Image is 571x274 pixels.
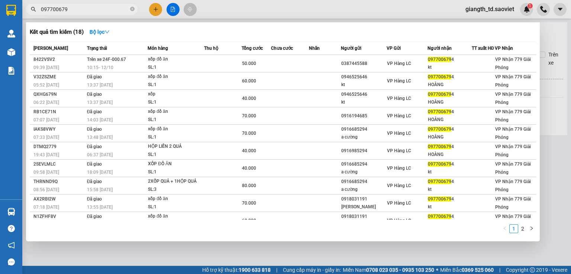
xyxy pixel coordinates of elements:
span: Trạng thái [87,46,107,51]
span: VP Nhận 779 Giải Phóng [495,162,531,175]
span: down [104,29,110,35]
img: warehouse-icon [7,30,15,37]
div: THRNND9Q [33,178,85,186]
span: Tổng cước [242,46,263,51]
div: 2XỐP QUẢ + 1HỘP QUẢ [148,177,204,186]
span: 40.000 [242,166,256,171]
span: 70.000 [242,200,256,206]
span: 50.000 [242,61,256,66]
span: 097700679 [428,127,451,132]
div: 0387445588 [341,60,386,68]
strong: Bộ lọc [90,29,110,35]
div: 4 [428,143,471,151]
div: kt [341,98,386,106]
span: 13:37 [DATE] [87,100,113,105]
div: kt [341,81,386,89]
div: V32ZSZME [33,73,85,81]
div: HOÀNG [428,151,471,159]
span: Thu hộ [204,46,218,51]
span: 06:22 [DATE] [33,100,59,105]
div: AX2RBI2W [33,195,85,203]
span: notification [8,242,15,249]
span: 40.000 [242,148,256,153]
span: close-circle [130,7,135,11]
div: SL: 1 [148,133,204,141]
span: VP Nhận 779 Giải Phóng [495,109,531,123]
span: VP Gửi [387,46,401,51]
div: HOÀNG [428,116,471,124]
span: VP Hàng LC [387,148,411,153]
span: VP Hàng LC [387,78,411,84]
span: 097700679 [428,109,451,114]
div: SL: 1 [148,203,204,211]
span: 08:56 [DATE] [33,187,59,192]
div: 0916685294 [341,125,386,133]
span: 097700679 [428,144,451,149]
div: SL: 3 [148,186,204,194]
span: Món hàng [148,46,168,51]
div: 4 [428,56,471,63]
div: SL: 1 [148,98,204,107]
div: 4 [428,213,471,221]
span: 80.000 [242,183,256,188]
div: kt [428,63,471,71]
div: 0916685294 [341,178,386,186]
span: 097700679 [428,92,451,97]
span: 097700679 [428,179,451,184]
span: question-circle [8,225,15,232]
input: Tìm tên, số ĐT hoặc mã đơn [41,5,129,13]
span: 13:48 [DATE] [87,135,113,140]
span: 19:43 [DATE] [33,152,59,157]
div: 0946525646 [341,91,386,98]
span: 097700679 [428,57,451,62]
div: 4 [428,108,471,116]
div: 4 [428,178,471,186]
div: kt [428,186,471,193]
span: VP Nhận 779 Giải Phóng [495,214,531,227]
div: 4 [428,160,471,168]
span: 09:39 [DATE] [33,65,59,70]
button: left [500,224,509,233]
span: VP Nhận 779 Giải Phóng [495,127,531,140]
div: SL: 1 [148,63,204,72]
div: a cường [341,186,386,193]
span: 07:18 [DATE] [33,205,59,210]
img: warehouse-icon [7,48,15,56]
span: VP Nhận 779 Giải Phóng [495,144,531,157]
span: 10:15 - 12/10 [87,65,113,70]
div: xốp đồ ăn [148,108,204,116]
div: 0946525646 [341,73,386,81]
span: Đã giao [87,92,102,97]
img: logo-vxr [6,5,16,16]
div: RB1CE71N [33,108,85,116]
div: 0916194685 [341,112,386,120]
button: right [527,224,536,233]
div: xốp [148,90,204,98]
span: Trên xe 24F-000.67 [87,57,126,62]
div: 0916685294 [341,160,386,168]
div: HOÀNG [428,98,471,106]
span: 70.000 [242,113,256,118]
span: Đã giao [87,179,102,184]
div: 8422VSV2 [33,56,85,63]
span: right [529,226,534,231]
span: Đã giao [87,162,102,167]
div: QXHG679N [33,91,85,98]
span: Người gửi [341,46,361,51]
span: VP Nhận 779 Giải Phóng [495,74,531,88]
div: IAKS8VWY [33,125,85,133]
img: solution-icon [7,67,15,75]
a: 2 [519,225,527,233]
span: message [8,258,15,265]
span: 097700679 [428,214,451,219]
div: 2SEVLMLC [33,160,85,168]
div: xốp đồ ăn [148,195,204,203]
span: VP Nhận 779 Giải Phóng [495,92,531,105]
li: Previous Page [500,224,509,233]
div: HOÀNG [428,133,471,141]
li: 2 [518,224,527,233]
span: VP Nhận 779 Giải Phóng [495,179,531,192]
span: close-circle [130,6,135,13]
div: a cường [341,168,386,176]
span: Đã giao [87,144,102,149]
